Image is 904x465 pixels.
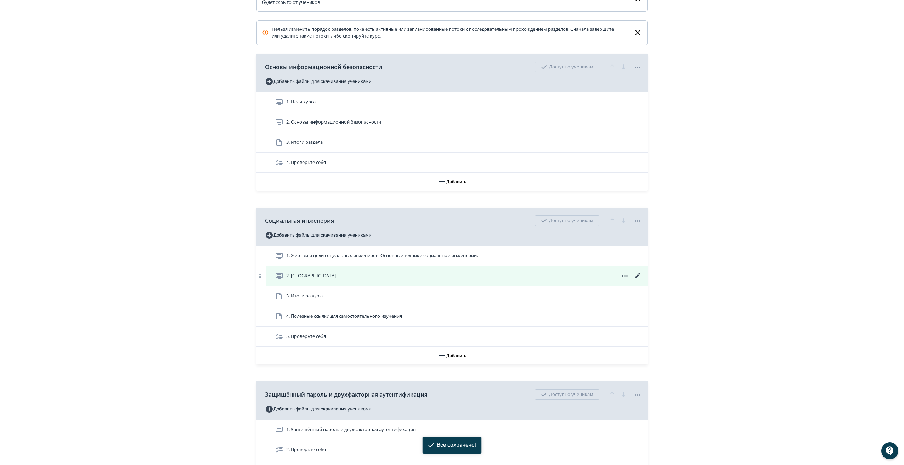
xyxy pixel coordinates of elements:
div: Нельзя изменить порядок разделов, пока есть активные или запланированные потоки с последовательны... [262,26,622,40]
div: Доступно ученикам [535,215,599,226]
div: 3. Итоги раздела [256,286,648,306]
div: 3. Итоги раздела [256,132,648,153]
div: Все сохранено! [437,442,476,449]
div: 1. Цели курса [256,92,648,112]
div: 4. Проверьте себя [256,153,648,173]
div: 2. [GEOGRAPHIC_DATA] [256,266,648,286]
button: Добавить файлы для скачивания учениками [265,229,372,241]
div: 2. Оcновы информационной безопасности [256,112,648,132]
div: 4. Полезные ссылки для самостоятельного изучения [256,306,648,327]
div: 5. Проверьте себя [256,327,648,347]
span: 1. Защищённый пароль и двухфакторная аутентификация [286,426,416,433]
button: Добавить [256,173,648,191]
div: Доступно ученикам [535,62,599,72]
span: 4. Проверьте себя [286,159,326,166]
span: 2. Фишинг [286,272,336,279]
span: 2. Оcновы информационной безопасности [286,119,381,126]
span: 3. Итоги раздела [286,293,323,300]
div: 2. Проверьте себя [256,440,648,460]
span: 2. Проверьте себя [286,446,326,453]
span: Защищённый пароль и двухфакторная аутентификация [265,390,428,399]
div: Доступно ученикам [535,389,599,400]
span: 4. Полезные ссылки для самостоятельного изучения [286,313,402,320]
span: Социальная инженерия [265,216,334,225]
span: 1. Цели курса [286,98,316,106]
button: Добавить [256,347,648,364]
div: 1. Жертвы и цели социальных инженеров. Основные техники социальной инженерии. [256,246,648,266]
div: 1. Защищённый пароль и двухфакторная аутентификация [256,420,648,440]
span: Основы информационной безопасности [265,63,382,71]
button: Добавить файлы для скачивания учениками [265,403,372,415]
button: Добавить файлы для скачивания учениками [265,76,372,87]
span: 5. Проверьте себя [286,333,326,340]
span: 3. Итоги раздела [286,139,323,146]
span: 1. Жертвы и цели социальных инженеров. Основные техники социальной инженерии. [286,252,478,259]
